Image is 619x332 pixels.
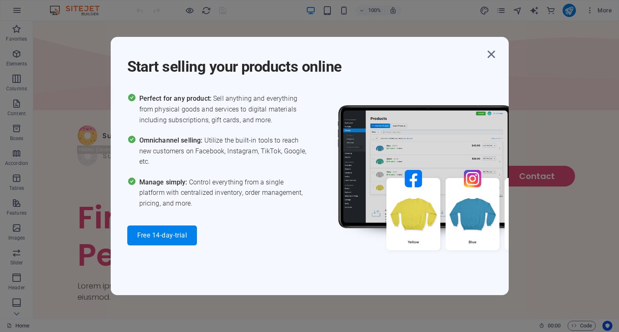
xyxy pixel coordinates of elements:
[127,47,484,77] h1: Start selling your products online
[127,225,197,245] button: Free 14-day-trial
[137,232,187,239] span: Free 14-day-trial
[139,178,189,186] span: Manage simply:
[139,177,310,209] span: Control everything from a single platform with centralized inventory, order management, pricing, ...
[139,93,310,125] span: Sell anything and everything from physical goods and services to digital materials including subs...
[139,136,204,144] span: Omnichannel selling:
[139,135,310,167] span: Utilize the built-in tools to reach new customers on Facebook, Instagram, TikTok, Google, etc.
[324,93,573,274] img: promo_image.png
[139,95,213,102] span: Perfect for any product:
